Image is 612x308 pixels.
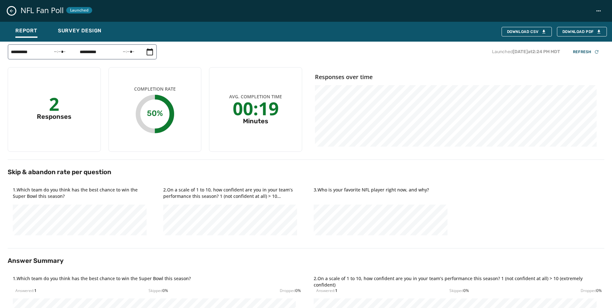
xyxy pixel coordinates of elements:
div: Answered: [316,288,337,293]
span: Download PDF [562,29,601,34]
span: Launched [70,8,88,13]
h4: 2 . On a scale of 1 to 10, how confident are you in your team’s performance this season? 1 (not c... [314,275,599,288]
span: NFL Fan Poll [20,5,64,15]
div: Dropped [280,288,301,293]
span: Survey Design [58,28,101,34]
span: Avg. Completion Time [229,93,282,100]
h2: Answer Summary [8,256,604,265]
div: 00:19 [233,102,279,114]
h4: 3 . Who is your favorite NFL player right now, and why? [314,187,449,199]
h4: 1 . Which team do you think has the best chance to win the Super Bowl this season? [13,187,148,199]
button: Survey Design [53,24,107,39]
h4: 1 . Which team do you think has the best chance to win the Super Bowl this season? [13,275,191,288]
button: Download PDF [557,27,607,36]
div: Answered: [15,288,36,293]
div: Skipped [449,288,469,293]
span: 1 [34,288,36,293]
button: Report [10,24,43,39]
button: Refresh [568,47,604,56]
h4: 2 . On a scale of 1 to 10, how confident are you in your team’s performance this season? 1 (not c... [163,187,298,199]
div: Download CSV [507,29,546,34]
div: Refresh [573,49,599,54]
p: Launched [492,49,560,55]
span: 1 [335,288,337,293]
div: 2 [49,98,59,109]
span: 0 % [163,288,168,293]
button: Download CSV [502,27,552,36]
h4: Responses over time [315,72,599,81]
span: Report [15,28,37,34]
button: NFL Fan Poll action menu [593,5,604,17]
span: 0 % [295,288,301,293]
div: Skipped [149,288,168,293]
span: 0 % [463,288,469,293]
div: Responses [37,112,71,121]
div: Dropped [581,288,602,293]
div: Minutes [243,117,268,126]
span: [DATE] at 2:24 PM MDT [513,49,560,54]
text: 50% [147,109,163,118]
span: 0 % [596,288,602,293]
span: Completion Rate [134,86,176,92]
h2: Skip & abandon rate per question [8,167,604,176]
